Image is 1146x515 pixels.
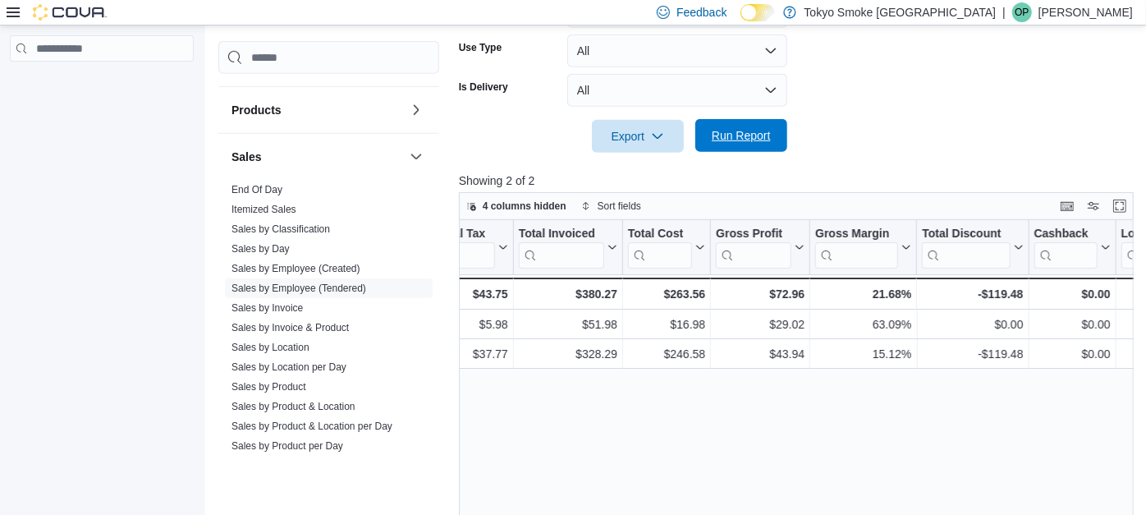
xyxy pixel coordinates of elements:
[567,74,787,107] button: All
[231,184,282,195] a: End Of Day
[716,227,791,269] div: Gross Profit
[231,149,262,165] h3: Sales
[740,21,741,22] span: Dark Mode
[598,200,641,213] span: Sort fields
[231,223,330,236] span: Sales by Classification
[231,361,346,373] a: Sales by Location per Day
[815,284,911,304] div: 21.68%
[437,345,508,365] div: $37.77
[483,200,566,213] span: 4 columns hidden
[922,227,1010,242] div: Total Discount
[716,227,804,269] button: Gross Profit
[231,223,330,235] a: Sales by Classification
[628,227,692,242] div: Total Cost
[1038,2,1133,22] p: [PERSON_NAME]
[519,227,604,242] div: Total Invoiced
[628,227,692,269] div: Total Cost
[437,315,508,335] div: $5.98
[1012,2,1032,22] div: Owen Pfaff
[1034,227,1110,269] button: Cashback
[231,204,296,215] a: Itemized Sales
[1034,227,1097,242] div: Cashback
[695,119,787,152] button: Run Report
[628,284,705,304] div: $263.56
[231,361,346,374] span: Sales by Location per Day
[519,227,617,269] button: Total Invoiced
[1084,196,1103,216] button: Display options
[406,100,426,120] button: Products
[231,282,366,295] span: Sales by Employee (Tendered)
[231,301,303,315] span: Sales by Invoice
[231,440,343,452] a: Sales by Product per Day
[1002,2,1006,22] p: |
[460,196,573,216] button: 4 columns hidden
[231,283,366,294] a: Sales by Employee (Tendered)
[602,120,674,153] span: Export
[519,227,604,269] div: Total Invoiced
[716,227,791,242] div: Gross Profit
[922,227,1010,269] div: Total Discount
[231,302,303,314] a: Sales by Invoice
[815,315,911,335] div: 63.09%
[922,315,1023,335] div: $0.00
[1034,315,1110,335] div: $0.00
[231,242,290,255] span: Sales by Day
[815,227,911,269] button: Gross Margin
[922,227,1023,269] button: Total Discount
[815,227,898,269] div: Gross Margin
[231,439,343,453] span: Sales by Product per Day
[1034,284,1110,304] div: $0.00
[231,341,309,354] span: Sales by Location
[740,4,775,21] input: Dark Mode
[231,381,306,393] a: Sales by Product
[231,262,360,275] span: Sales by Employee (Created)
[437,227,495,242] div: Total Tax
[33,4,107,21] img: Cova
[459,80,508,94] label: Is Delivery
[716,345,804,365] div: $43.94
[231,322,349,333] a: Sales by Invoice & Product
[231,401,355,412] a: Sales by Product & Location
[231,243,290,255] a: Sales by Day
[1034,345,1110,365] div: $0.00
[437,227,495,269] div: Total Tax
[231,203,296,216] span: Itemized Sales
[1034,227,1097,269] div: Cashback
[567,34,787,67] button: All
[922,345,1023,365] div: -$119.48
[231,149,403,165] button: Sales
[922,284,1023,304] div: -$119.48
[231,263,360,274] a: Sales by Employee (Created)
[712,127,771,144] span: Run Report
[628,315,705,335] div: $16.98
[406,147,426,167] button: Sales
[575,196,648,216] button: Sort fields
[231,421,392,432] a: Sales by Product & Location per Day
[437,227,508,269] button: Total Tax
[218,180,439,462] div: Sales
[1015,2,1029,22] span: OP
[1057,196,1077,216] button: Keyboard shortcuts
[437,284,508,304] div: $43.75
[231,102,282,118] h3: Products
[804,2,997,22] p: Tokyo Smoke [GEOGRAPHIC_DATA]
[592,120,684,153] button: Export
[231,380,306,393] span: Sales by Product
[676,4,727,21] span: Feedback
[1110,196,1130,216] button: Enter fullscreen
[459,41,502,54] label: Use Type
[10,65,194,104] nav: Complex example
[231,321,349,334] span: Sales by Invoice & Product
[519,284,617,304] div: $380.27
[231,420,392,433] span: Sales by Product & Location per Day
[231,183,282,196] span: End Of Day
[231,400,355,413] span: Sales by Product & Location
[519,345,617,365] div: $328.29
[459,172,1140,189] p: Showing 2 of 2
[815,227,898,242] div: Gross Margin
[716,284,804,304] div: $72.96
[519,315,617,335] div: $51.98
[628,345,705,365] div: $246.58
[628,227,705,269] button: Total Cost
[815,345,911,365] div: 15.12%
